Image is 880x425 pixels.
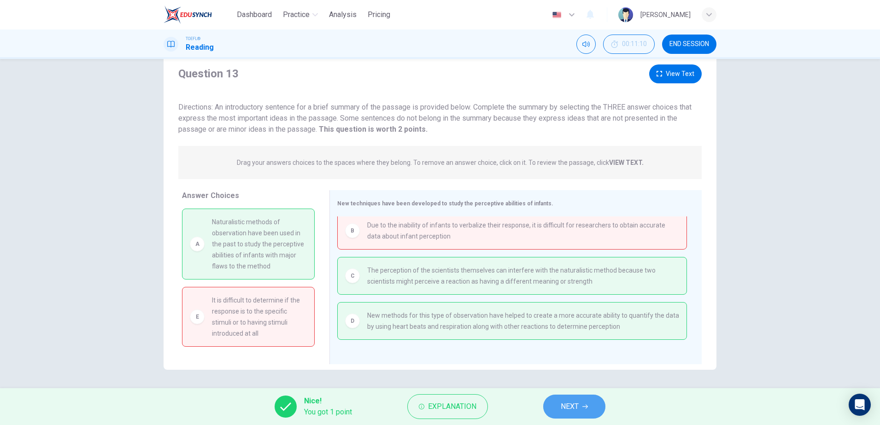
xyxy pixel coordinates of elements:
[551,12,563,18] img: en
[345,223,360,238] div: B
[576,35,596,54] div: Mute
[649,64,702,83] button: View Text
[368,9,390,20] span: Pricing
[178,66,239,81] h4: Question 13
[345,268,360,283] div: C
[283,9,310,20] span: Practice
[543,395,605,419] button: NEXT
[407,394,488,419] button: Explanation
[561,400,579,413] span: NEXT
[609,159,644,166] strong: VIEW TEXT.
[325,6,360,23] button: Analysis
[640,9,691,20] div: [PERSON_NAME]
[164,6,233,24] a: EduSynch logo
[279,6,322,23] button: Practice
[622,41,647,48] span: 00:11:10
[367,310,679,332] span: New methods for this type of observation have helped to create a more accurate ability to quantif...
[190,309,205,324] div: E
[367,220,679,242] span: Due to the inability of infants to verbalize their response, it is difficult for researchers to o...
[662,35,716,54] button: END SESSION
[304,396,352,407] span: Nice!
[364,6,394,23] button: Pricing
[164,6,212,24] img: EduSynch logo
[304,407,352,418] span: You got 1 point
[233,6,276,23] button: Dashboard
[237,9,272,20] span: Dashboard
[182,191,239,200] span: Answer Choices
[428,400,476,413] span: Explanation
[237,159,644,166] p: Drag your answers choices to the spaces where they belong. To remove an answer choice, click on i...
[186,35,200,42] span: TOEFL®
[669,41,709,48] span: END SESSION
[603,35,655,54] div: Hide
[345,314,360,328] div: D
[337,200,553,207] span: New techniques have been developed to study the perceptive abilities of infants.
[317,125,428,134] strong: This question is worth 2 points.
[186,42,214,53] h1: Reading
[212,295,307,339] span: It is difficult to determine if the response is to the specific stimuli or to having stimuli intr...
[603,35,655,54] button: 00:11:10
[190,237,205,251] div: A
[178,103,692,134] span: Directions: An introductory sentence for a brief summary of the passage is provided below. Comple...
[329,9,357,20] span: Analysis
[618,7,633,22] img: Profile picture
[367,265,679,287] span: The perception of the scientists themselves can interfere with the naturalistic method because tw...
[212,216,307,272] span: Naturalistic methods of observation have been used in the past to study the perceptive abilities ...
[849,394,871,416] div: Open Intercom Messenger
